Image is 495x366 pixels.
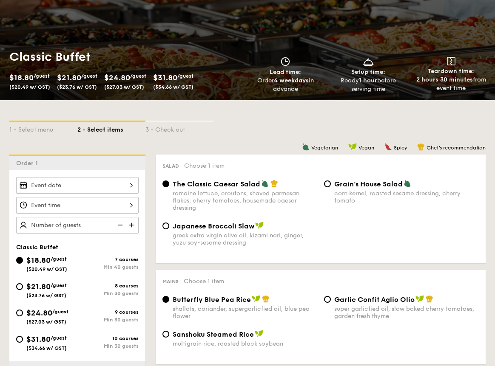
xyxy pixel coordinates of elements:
[302,143,310,151] img: icon-vegetarian.fe4039eb.svg
[334,190,479,204] div: corn kernel, roasted sesame dressing, cherry tomato
[173,340,317,347] div: multigrain rice, roasted black soybean
[348,143,357,151] img: icon-vegan.f8ff3823.svg
[426,295,433,303] img: icon-chef-hat.a58ddaea.svg
[16,283,23,290] input: $21.80/guest($23.76 w/ GST)8 coursesMin 30 guests
[184,162,225,169] span: Choose 1 item
[77,335,139,341] div: 10 courses
[173,330,254,338] span: Sanshoku Steamed Rice
[77,283,139,289] div: 8 courses
[16,336,23,343] input: $31.80/guest($34.66 w/ GST)10 coursesMin 30 guests
[404,180,411,187] img: icon-vegetarian.fe4039eb.svg
[311,145,338,151] span: Vegetarian
[255,330,263,338] img: icon-vegan.f8ff3823.svg
[81,73,97,79] span: /guest
[26,335,51,344] span: $31.80
[153,73,177,82] span: $31.80
[26,345,67,351] span: ($34.66 w/ GST)
[16,177,139,194] input: Event date
[173,232,317,246] div: greek extra virgin olive oil, kizami nori, ginger, yuzu soy-sesame dressing
[173,180,260,188] span: The Classic Caesar Salad
[77,122,145,134] div: 2 - Select items
[427,145,486,151] span: Chef's recommendation
[255,222,264,229] img: icon-vegan.f8ff3823.svg
[104,84,144,90] span: ($27.03 w/ GST)
[334,305,479,320] div: super garlicfied oil, slow baked cherry tomatoes, garden fresh thyme
[26,282,51,291] span: $21.80
[113,217,126,233] img: icon-reduce.1d2dbef1.svg
[162,180,169,187] input: The Classic Caesar Saladromaine lettuce, croutons, shaved parmesan flakes, cherry tomatoes, house...
[77,256,139,262] div: 7 courses
[34,73,50,79] span: /guest
[270,180,278,187] img: icon-chef-hat.a58ddaea.svg
[173,190,317,211] div: romaine lettuce, croutons, shaved parmesan flakes, cherry tomatoes, housemade caesar dressing
[26,308,52,318] span: $24.80
[247,76,324,93] div: Order in advance
[145,122,213,134] div: 3 - Check out
[162,279,179,284] span: Mains
[334,296,415,304] span: Garlic Confit Aglio Olio
[351,68,385,76] span: Setup time:
[173,305,317,320] div: shallots, coriander, supergarlicfied oil, blue pea flower
[334,180,403,188] span: Grain's House Salad
[270,68,301,76] span: Lead time:
[9,73,34,82] span: $18.80
[57,84,97,90] span: ($23.76 w/ GST)
[9,49,244,65] h1: Classic Buffet
[104,73,130,82] span: $24.80
[126,217,139,233] img: icon-add.58712e84.svg
[416,76,473,83] strong: 2 hours 30 minutes
[279,57,292,66] img: icon-clock.2db775ea.svg
[51,282,67,288] span: /guest
[324,180,331,187] input: Grain's House Saladcorn kernel, roasted sesame dressing, cherry tomato
[9,84,50,90] span: ($20.49 w/ GST)
[9,122,77,134] div: 1 - Select menu
[417,143,425,151] img: icon-chef-hat.a58ddaea.svg
[362,57,375,66] img: icon-dish.430c3a2e.svg
[77,290,139,296] div: Min 30 guests
[274,77,309,84] strong: 4 weekdays
[428,68,474,75] span: Teardown time:
[26,293,66,298] span: ($23.76 w/ GST)
[173,296,251,304] span: Butterfly Blue Pea Rice
[26,256,51,265] span: $18.80
[413,76,489,93] div: from event time
[262,295,270,303] img: icon-chef-hat.a58ddaea.svg
[77,264,139,270] div: Min 40 guests
[324,296,331,303] input: Garlic Confit Aglio Oliosuper garlicfied oil, slow baked cherry tomatoes, garden fresh thyme
[57,73,81,82] span: $21.80
[26,319,66,325] span: ($27.03 w/ GST)
[130,73,146,79] span: /guest
[77,343,139,349] div: Min 30 guests
[77,309,139,315] div: 9 courses
[359,77,377,84] strong: 1 hour
[162,163,179,169] span: Salad
[16,310,23,316] input: $24.80/guest($27.03 w/ GST)9 coursesMin 30 guests
[184,278,224,285] span: Choose 1 item
[26,266,67,272] span: ($20.49 w/ GST)
[261,180,269,187] img: icon-vegetarian.fe4039eb.svg
[177,73,193,79] span: /guest
[16,244,58,251] span: Classic Buffet
[330,76,407,93] div: Ready before serving time
[153,84,193,90] span: ($34.66 w/ GST)
[52,309,68,315] span: /guest
[252,295,260,303] img: icon-vegan.f8ff3823.svg
[16,197,139,214] input: Event time
[51,256,67,262] span: /guest
[384,143,392,151] img: icon-spicy.37a8142b.svg
[447,57,455,65] img: icon-teardown.65201eee.svg
[173,222,254,230] span: Japanese Broccoli Slaw
[16,217,139,234] input: Number of guests
[77,317,139,323] div: Min 30 guests
[16,257,23,264] input: $18.80/guest($20.49 w/ GST)7 coursesMin 40 guests
[51,335,67,341] span: /guest
[394,145,407,151] span: Spicy
[162,296,169,303] input: Butterfly Blue Pea Riceshallots, coriander, supergarlicfied oil, blue pea flower
[16,160,41,167] span: Order 1
[162,331,169,338] input: Sanshoku Steamed Ricemultigrain rice, roasted black soybean
[358,145,374,151] span: Vegan
[415,295,424,303] img: icon-vegan.f8ff3823.svg
[162,222,169,229] input: Japanese Broccoli Slawgreek extra virgin olive oil, kizami nori, ginger, yuzu soy-sesame dressing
